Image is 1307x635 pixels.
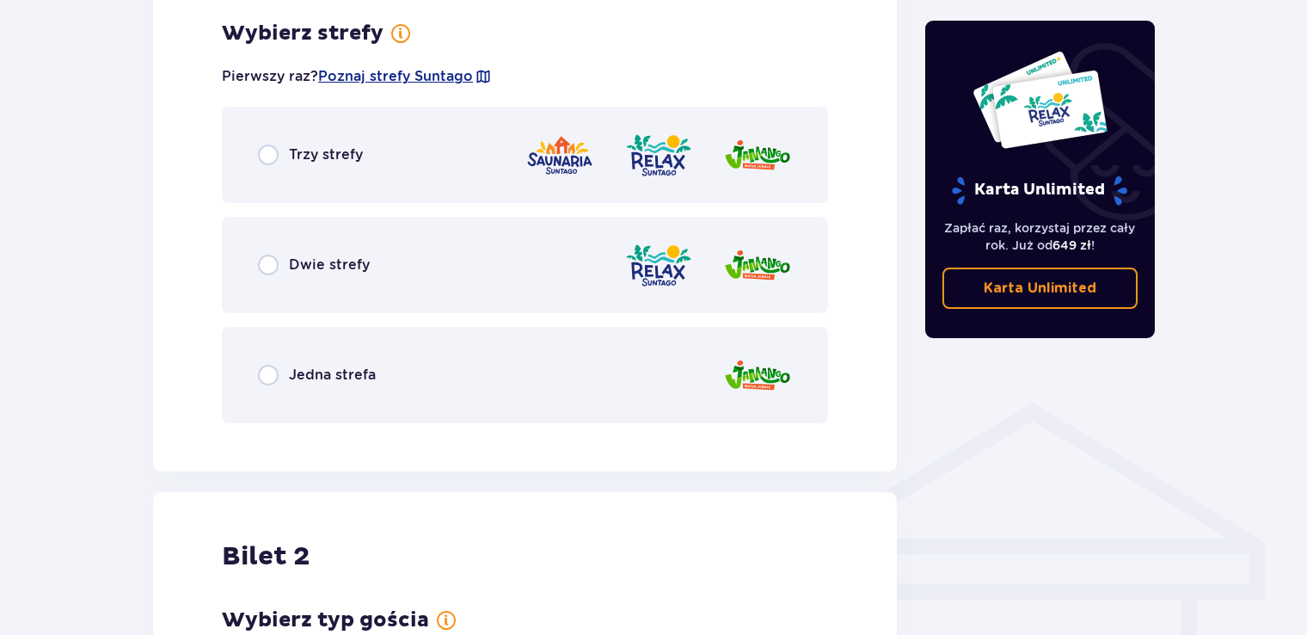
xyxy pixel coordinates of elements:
[222,607,429,633] h3: Wybierz typ gościa
[222,540,310,573] h2: Bilet 2
[624,131,693,180] img: Relax
[723,241,792,290] img: Jamango
[723,131,792,180] img: Jamango
[723,351,792,400] img: Jamango
[1052,238,1091,252] span: 649 zł
[222,21,384,46] h3: Wybierz strefy
[950,176,1129,206] p: Karta Unlimited
[942,268,1138,309] a: Karta Unlimited
[289,145,363,164] span: Trzy strefy
[222,67,492,86] p: Pierwszy raz?
[984,279,1096,298] p: Karta Unlimited
[972,50,1108,150] img: Dwie karty całoroczne do Suntago z napisem 'UNLIMITED RELAX', na białym tle z tropikalnymi liśćmi...
[318,67,473,86] a: Poznaj strefy Suntago
[289,256,370,274] span: Dwie strefy
[289,366,376,385] span: Jedna strefa
[942,219,1138,254] p: Zapłać raz, korzystaj przez cały rok. Już od !
[624,241,693,290] img: Relax
[525,131,594,180] img: Saunaria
